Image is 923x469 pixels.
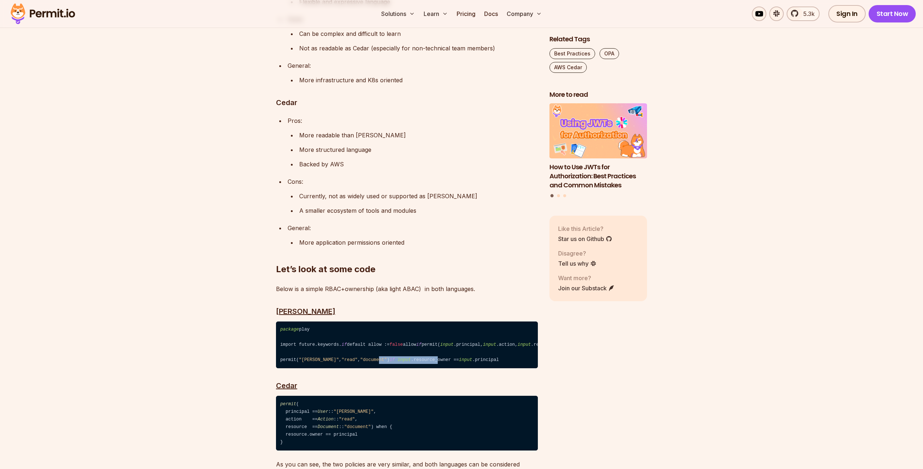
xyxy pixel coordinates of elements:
p: Want more? [558,274,615,282]
div: Posts [549,104,647,199]
a: Best Practices [549,48,595,59]
span: input [483,342,496,347]
p: General: [288,61,538,71]
a: Pricing [454,7,478,21]
a: Join our Substack [558,284,615,292]
button: Solutions [378,7,418,21]
u: [PERSON_NAME]⁠ [276,307,335,316]
li: 1 of 3 [549,104,647,190]
span: Action [318,417,334,422]
p: More application permissions oriented [299,237,538,248]
h3: Cedar [276,97,538,108]
span: "read" [339,417,355,422]
a: Tell us why [558,259,597,268]
button: Learn [421,7,451,21]
span: "[PERSON_NAME]" [299,357,339,362]
p: Backed by AWS [299,159,538,169]
span: "document" [344,424,371,429]
span: User [318,409,328,414]
span: package [280,327,299,332]
span: input [459,357,472,362]
p: More structured language [299,145,538,155]
img: How to Use JWTs for Authorization: Best Practices and Common Mistakes [549,104,647,159]
a: Docs [481,7,501,21]
span: Document [318,424,339,429]
span: input [440,342,454,347]
p: A smaller ecosystem of tools and modules [299,206,538,216]
p: Currently, not as widely used or supported as [PERSON_NAME] [299,191,538,201]
span: input [518,342,531,347]
p: More infrastructure and K8s oriented [299,75,538,85]
p: Can be complex and difficult to learn [299,29,538,39]
a: How to Use JWTs for Authorization: Best Practices and Common MistakesHow to Use JWTs for Authoriz... [549,104,647,190]
img: Permit logo [7,1,78,26]
a: OPA [599,48,619,59]
span: if [390,357,395,362]
a: AWS Cedar [549,62,587,73]
a: Star us on Github [558,234,612,243]
code: ( principal == :: , action == :: , resource == :: ) when { resource.owner == principal } [276,396,538,451]
button: Go to slide 2 [557,194,560,197]
h3: How to Use JWTs for Authorization: Best Practices and Common Mistakes [549,163,647,190]
button: Go to slide 3 [563,194,566,197]
p: Disagree? [558,249,597,258]
span: if [416,342,422,347]
span: "document" [360,357,387,362]
a: 5.3k [787,7,820,21]
code: play import future.keywords. default allow := allow permit( .principal, .action, .resource) permi... [276,321,538,369]
h2: Related Tags [549,35,647,44]
p: Cons: [288,177,538,187]
p: Not as readable as Cedar (especially for non-technical team members) [299,43,538,53]
a: Sign In [828,5,866,22]
h2: Let’s look at some code [276,234,538,275]
span: input [397,357,411,362]
p: General: [288,223,538,233]
span: if [342,342,347,347]
p: Like this Article? [558,224,612,233]
p: Below is a simple RBAC+ownership (aka light ABAC) in both languages. [276,284,538,294]
a: Start Now [869,5,916,22]
span: 5.3k [799,9,815,18]
span: false [390,342,403,347]
h2: More to read [549,90,647,99]
button: Company [504,7,545,21]
button: Go to slide 1 [551,194,554,198]
p: Pros: [288,116,538,126]
u: Cedar [276,381,297,390]
span: permit [280,402,296,407]
span: "[PERSON_NAME]" [334,409,374,414]
p: More readable than [PERSON_NAME] [299,130,538,140]
span: "read" [342,357,358,362]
